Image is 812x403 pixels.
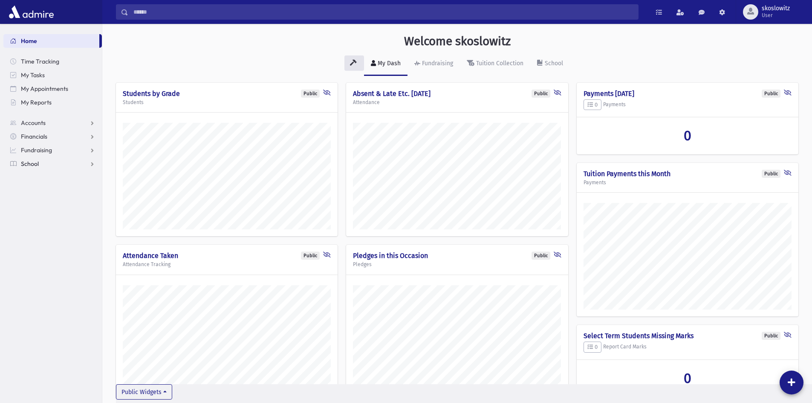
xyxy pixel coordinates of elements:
span: My Appointments [21,85,68,93]
a: 0 [584,128,792,144]
div: My Dash [376,60,401,67]
a: School [3,157,102,171]
span: 0 [684,370,691,386]
h4: Absent & Late Etc. [DATE] [353,90,561,98]
span: 0 [587,344,598,350]
h4: Select Term Students Missing Marks [584,332,792,340]
h5: Attendance Tracking [123,261,331,267]
div: Public [301,252,320,260]
h5: Students [123,99,331,105]
span: User [762,12,790,19]
a: Fundraising [407,52,460,76]
h5: Report Card Marks [584,342,792,353]
span: Accounts [21,119,46,127]
span: skoslowitz [762,5,790,12]
a: Tuition Collection [460,52,530,76]
h5: Pledges [353,261,561,267]
input: Search [128,4,638,20]
h5: Payments [584,180,792,186]
h4: Attendance Taken [123,252,331,260]
span: Time Tracking [21,58,59,65]
div: Public [301,90,320,98]
span: 0 [587,101,598,108]
h4: Tuition Payments this Month [584,170,792,178]
h3: Welcome skoslowitz [404,34,511,49]
a: Financials [3,130,102,143]
div: Public [762,170,780,178]
a: 0 [584,370,792,386]
a: Time Tracking [3,55,102,68]
div: Tuition Collection [474,60,523,67]
div: Fundraising [420,60,453,67]
div: Public [762,332,780,340]
div: School [543,60,563,67]
a: Accounts [3,116,102,130]
a: My Reports [3,96,102,109]
span: 0 [684,128,691,144]
span: My Reports [21,99,52,106]
a: My Appointments [3,82,102,96]
a: My Tasks [3,68,102,82]
span: Financials [21,133,47,140]
span: School [21,160,39,168]
h4: Students by Grade [123,90,331,98]
h5: Attendance [353,99,561,105]
span: Fundraising [21,146,52,154]
h4: Pledges in this Occasion [353,252,561,260]
button: Public Widgets [116,384,172,400]
h5: Payments [584,99,792,110]
img: AdmirePro [7,3,56,20]
div: Public [762,90,780,98]
span: My Tasks [21,71,45,79]
div: Public [532,252,550,260]
a: Fundraising [3,143,102,157]
a: My Dash [364,52,407,76]
a: School [530,52,570,76]
div: Public [532,90,550,98]
button: 0 [584,99,601,110]
h4: Payments [DATE] [584,90,792,98]
a: Home [3,34,99,48]
span: Home [21,37,37,45]
button: 0 [584,342,601,353]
